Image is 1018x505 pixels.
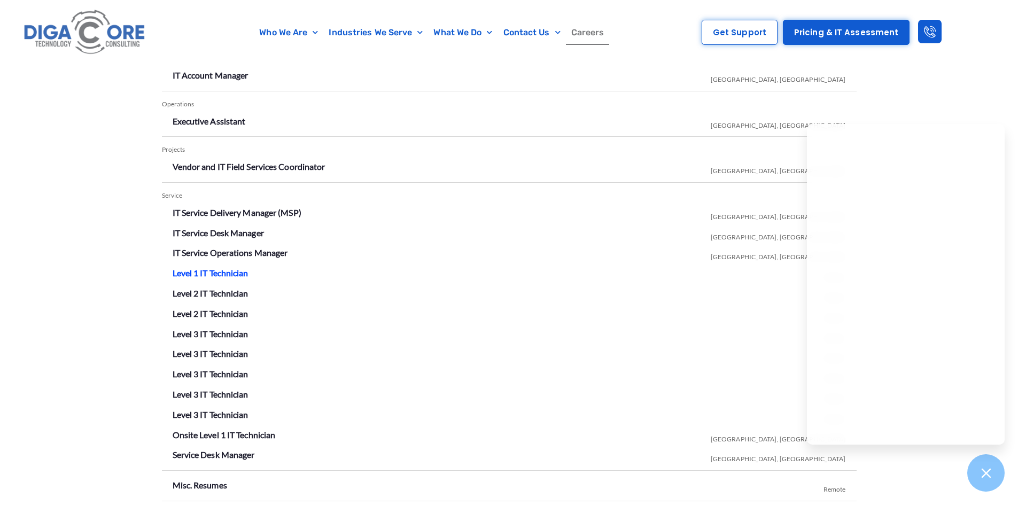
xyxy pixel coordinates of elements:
[173,207,301,217] a: IT Service Delivery Manager (MSP)
[162,97,857,112] div: Operations
[173,389,248,399] a: Level 3 IT Technician
[711,113,846,134] span: [GEOGRAPHIC_DATA], [GEOGRAPHIC_DATA]
[200,20,664,45] nav: Menu
[702,20,778,45] a: Get Support
[173,288,248,298] a: Level 2 IT Technician
[711,205,846,225] span: [GEOGRAPHIC_DATA], [GEOGRAPHIC_DATA]
[428,20,498,45] a: What We Do
[173,409,248,419] a: Level 3 IT Technician
[783,20,910,45] a: Pricing & IT Assessment
[173,430,276,440] a: Onsite Level 1 IT Technician
[566,20,610,45] a: Careers
[162,188,857,204] div: Service
[21,5,149,60] img: Digacore logo 1
[173,480,227,490] a: Misc. Resumes
[173,308,248,318] a: Level 2 IT Technician
[807,124,1005,445] iframe: Chatgenie Messenger
[173,449,255,460] a: Service Desk Manager
[254,20,323,45] a: Who We Are
[498,20,566,45] a: Contact Us
[173,70,248,80] a: IT Account Manager
[162,142,857,158] div: Projects
[173,116,246,126] a: Executive Assistant
[711,427,846,447] span: [GEOGRAPHIC_DATA], [GEOGRAPHIC_DATA]
[794,28,898,36] span: Pricing & IT Assessment
[711,447,846,467] span: [GEOGRAPHIC_DATA], [GEOGRAPHIC_DATA]
[173,161,325,172] a: Vendor and IT Field Services Coordinator
[173,369,248,379] a: Level 3 IT Technician
[173,228,264,238] a: IT Service Desk Manager
[711,67,846,88] span: [GEOGRAPHIC_DATA], [GEOGRAPHIC_DATA]
[823,477,846,498] span: Remote
[711,159,846,179] span: [GEOGRAPHIC_DATA], [GEOGRAPHIC_DATA]
[173,247,288,258] a: IT Service Operations Manager
[711,245,846,265] span: [GEOGRAPHIC_DATA], [GEOGRAPHIC_DATA]
[711,225,846,245] span: [GEOGRAPHIC_DATA], [GEOGRAPHIC_DATA]
[323,20,428,45] a: Industries We Serve
[713,28,766,36] span: Get Support
[173,348,248,359] a: Level 3 IT Technician
[173,329,248,339] a: Level 3 IT Technician
[173,268,248,278] a: Level 1 IT Technician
